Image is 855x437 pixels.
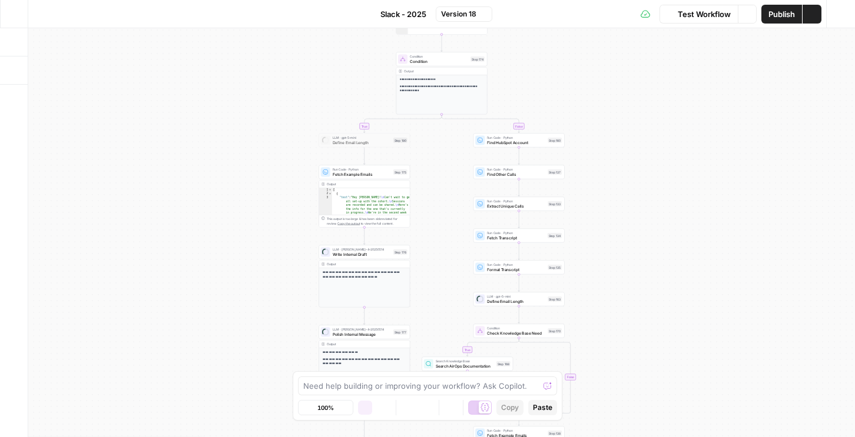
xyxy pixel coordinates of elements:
span: Version 18 [441,9,476,19]
span: Run Code · Python [487,167,545,172]
g: Edge from step_163 to step_170 [518,306,520,323]
span: Check Knowledge Base Need [487,330,545,336]
span: Test Workflow [678,8,731,20]
div: Output [327,262,394,266]
span: Run Code · Python [487,135,545,140]
span: Copy [501,402,519,413]
button: Slack - 2025 [363,5,433,24]
g: Edge from step_174 to step_180 [363,115,442,133]
div: Step 170 [548,328,562,333]
div: 3 [319,196,332,242]
span: Fetch Transcript [487,235,545,241]
g: Edge from step_170-conditional-end to step_138 [518,415,520,426]
span: Define Email Length [333,139,391,145]
span: Format Transcript [487,266,545,272]
span: LLM · gpt-5-mini [333,135,391,140]
span: Run Code · Python [487,428,545,433]
span: Run Code · Python [333,167,391,172]
span: Run Code · Python [487,199,545,204]
div: Output [327,342,394,346]
div: LLM · gpt-5-miniDefine Email LengthStep 180 [319,134,410,148]
div: Step 176 [393,249,407,255]
span: Fetch Example Emails [333,171,391,177]
div: Step 137 [548,169,562,175]
span: LLM · [PERSON_NAME]-4-20250514 [333,327,391,332]
button: Paste [528,400,557,415]
span: Write Internal Draft [333,251,391,257]
g: Edge from step_136 to step_174 [441,35,443,52]
div: Step 133 [548,201,562,206]
span: Toggle code folding, rows 2 through 6 [329,192,332,196]
button: Version 18 [436,6,492,22]
g: Edge from step_170 to step_168 [466,338,519,356]
span: Toggle code folding, rows 1 through 15 [329,188,332,192]
span: Publish [768,8,795,20]
g: Edge from step_174 to step_160 [442,115,520,133]
div: Search Knowledge BaseSearch AirOps DocumentationStep 168 [422,357,513,371]
span: Run Code · Python [487,231,545,235]
div: Step 138 [548,431,562,436]
div: Step 177 [393,329,407,335]
g: Edge from step_134 to step_135 [518,243,520,260]
button: Publish [761,5,802,24]
span: Copy the output [337,222,360,225]
span: Condition [410,54,468,59]
div: Run Code · PythonFind Other CallsStep 137 [473,165,565,179]
span: Find HubSpot Account [487,139,545,145]
div: Step 135 [548,265,562,270]
button: Test Workflow [660,5,738,24]
div: Step 160 [548,138,562,143]
span: Find Other Calls [487,171,545,177]
span: LLM · [PERSON_NAME]-4-20250514 [333,247,391,252]
div: Run Code · PythonFormat TranscriptStep 135 [473,261,565,275]
span: Condition [487,326,545,331]
div: Step 175 [393,169,407,175]
button: Copy [496,400,523,415]
g: Edge from step_137 to step_133 [518,179,520,196]
div: 1 [319,188,332,192]
g: Edge from step_175 to step_176 [363,228,365,245]
div: Step 163 [548,296,562,302]
span: Slack - 2025 [380,8,426,20]
div: Output [327,182,394,186]
span: Polish Internal Message [333,331,391,337]
span: Condition [410,58,468,64]
div: 2 [319,192,332,196]
span: Run Code · Python [487,262,545,267]
div: Run Code · PythonFind HubSpot AccountStep 160 [473,134,565,148]
div: LLM · gpt-5-miniDefine Email LengthStep 163 [473,292,565,306]
div: Step 174 [470,56,485,62]
div: Run Code · PythonExtract Unique CallsStep 133 [473,197,565,211]
span: 100% [317,403,334,412]
span: Search AirOps Documentation [436,363,494,369]
div: This output is too large & has been abbreviated for review. to view the full content. [327,216,407,226]
span: Paste [533,402,552,413]
span: Search Knowledge Base [436,359,494,363]
div: Step 180 [393,138,407,143]
div: Step 168 [496,361,511,366]
div: Step 134 [548,233,562,238]
g: Edge from step_160 to step_137 [518,148,520,165]
span: Define Email Length [487,298,545,304]
span: Extract Unique Calls [487,203,545,209]
g: Edge from step_176 to step_177 [363,308,365,325]
div: ConditionCheck Knowledge Base NeedStep 170 [473,324,565,338]
g: Edge from step_133 to step_134 [518,211,520,228]
g: Edge from step_180 to step_175 [363,148,365,165]
span: LLM · gpt-5-mini [487,294,545,299]
g: Edge from step_170 to step_170-conditional-end [519,338,571,416]
div: Output [404,69,471,74]
div: Run Code · PythonFetch TranscriptStep 134 [473,229,565,243]
g: Edge from step_135 to step_163 [518,275,520,292]
div: Run Code · PythonFetch Example EmailsStep 175Output[ { "text":"Hey [PERSON_NAME]!\nCan't wait to ... [319,165,410,228]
